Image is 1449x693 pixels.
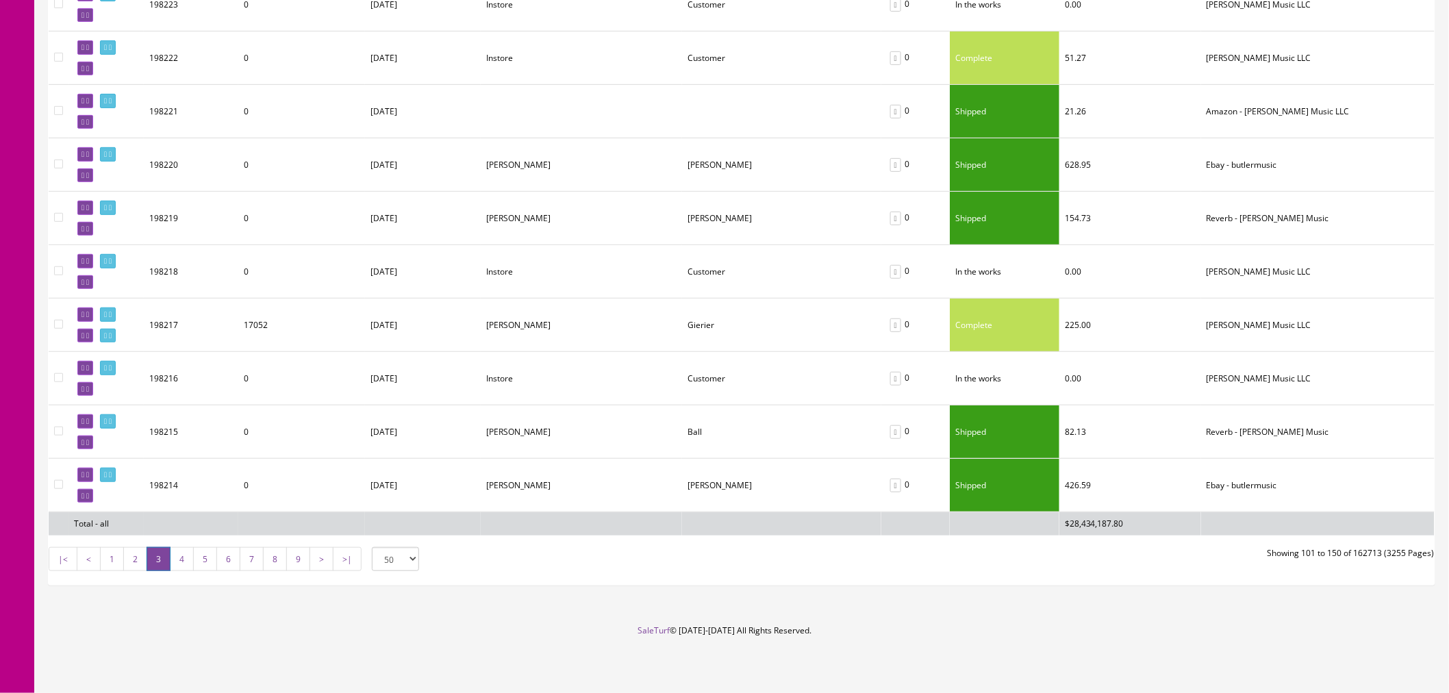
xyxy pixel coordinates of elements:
[1201,85,1435,138] td: Amazon - Butler Music LLC
[1059,32,1201,85] td: 51.27
[333,547,362,571] a: >|
[481,245,682,299] td: Instore
[365,32,481,85] td: [DATE]
[365,352,481,405] td: [DATE]
[881,85,950,138] td: 0
[950,192,1059,245] td: Shipped
[481,32,682,85] td: Instore
[144,459,238,512] td: 198214
[144,405,238,459] td: 198215
[147,547,171,571] span: 3
[365,192,481,245] td: [DATE]
[881,138,950,192] td: 0
[1201,459,1435,512] td: Ebay - butlermusic
[144,138,238,192] td: 198220
[365,459,481,512] td: [DATE]
[286,547,310,571] a: 9
[144,85,238,138] td: 198221
[1059,459,1201,512] td: 426.59
[881,352,950,405] td: 0
[682,138,881,192] td: lugo cuevas
[481,459,682,512] td: David
[216,547,240,571] a: 6
[123,547,147,571] a: 2
[1201,192,1435,245] td: Reverb - Butler Music
[481,192,682,245] td: William
[365,405,481,459] td: [DATE]
[1201,138,1435,192] td: Ebay - butlermusic
[682,245,881,299] td: Customer
[1201,405,1435,459] td: Reverb - Butler Music
[950,245,1059,299] td: In the works
[238,138,365,192] td: 0
[238,352,365,405] td: 0
[238,85,365,138] td: 0
[1059,512,1201,535] td: $28,434,187.80
[1201,352,1435,405] td: Butler Music LLC
[1059,245,1201,299] td: 0.00
[238,32,365,85] td: 0
[682,459,881,512] td: Fortino
[170,547,194,571] a: 4
[1059,405,1201,459] td: 82.13
[881,245,950,299] td: 0
[742,547,1445,559] div: Showing 101 to 150 of 162713 (3255 Pages)
[310,547,333,571] a: >
[144,245,238,299] td: 198218
[950,352,1059,405] td: In the works
[100,547,124,571] a: 1
[881,459,950,512] td: 0
[68,512,144,535] td: Total - all
[638,625,670,636] a: SaleTurf
[950,138,1059,192] td: Shipped
[1201,299,1435,352] td: Butler Music LLC
[1059,192,1201,245] td: 154.73
[682,352,881,405] td: Customer
[144,32,238,85] td: 198222
[77,547,101,571] a: <
[682,299,881,352] td: Gierier
[144,299,238,352] td: 198217
[1059,85,1201,138] td: 21.26
[144,192,238,245] td: 198219
[950,405,1059,459] td: Shipped
[682,32,881,85] td: Customer
[238,299,365,352] td: 17052
[144,352,238,405] td: 198216
[481,352,682,405] td: Instore
[365,299,481,352] td: [DATE]
[682,405,881,459] td: Ball
[1201,32,1435,85] td: Butler Music LLC
[881,405,950,459] td: 0
[1059,299,1201,352] td: 225.00
[240,547,264,571] a: 7
[481,405,682,459] td: Danielle
[1201,245,1435,299] td: Butler Music LLC
[950,459,1059,512] td: Shipped
[1059,138,1201,192] td: 628.95
[365,138,481,192] td: [DATE]
[950,32,1059,85] td: Complete
[481,138,682,192] td: jose rodrigo
[238,459,365,512] td: 0
[881,32,950,85] td: 0
[682,192,881,245] td: Watson
[481,299,682,352] td: Robin
[263,547,287,571] a: 8
[193,547,217,571] a: 5
[365,245,481,299] td: [DATE]
[238,245,365,299] td: 0
[238,405,365,459] td: 0
[49,547,77,571] a: |<
[881,192,950,245] td: 0
[1059,352,1201,405] td: 0.00
[950,85,1059,138] td: Shipped
[238,192,365,245] td: 0
[881,299,950,352] td: 0
[365,85,481,138] td: [DATE]
[950,299,1059,352] td: Complete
